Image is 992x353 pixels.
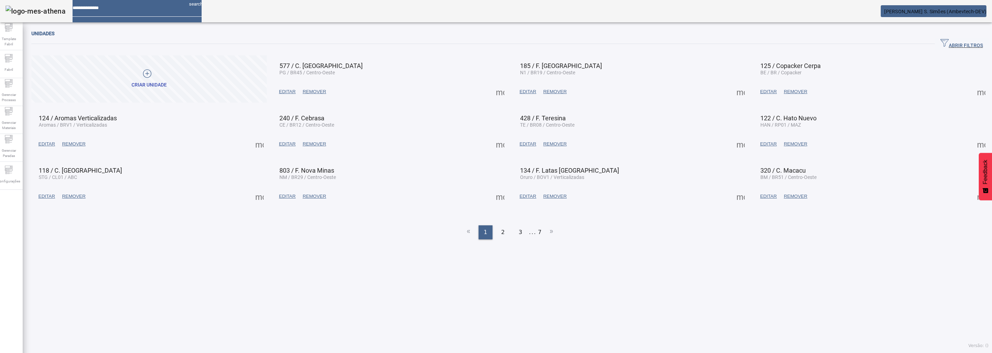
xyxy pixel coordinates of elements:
[39,114,117,122] span: 124 / Aromas Verticalizadas
[279,62,363,69] span: 577 / C. [GEOGRAPHIC_DATA]
[757,85,780,98] button: EDITAR
[940,39,983,49] span: ABRIR FILTROS
[38,193,55,200] span: EDITAR
[975,190,987,203] button: Mais
[494,190,506,203] button: Mais
[520,193,536,200] span: EDITAR
[520,141,536,148] span: EDITAR
[38,141,55,148] span: EDITAR
[760,141,777,148] span: EDITAR
[975,138,987,150] button: Mais
[276,138,299,150] button: EDITAR
[734,190,747,203] button: Mais
[784,193,807,200] span: REMOVER
[884,9,986,14] span: [PERSON_NAME] S. Simões (Ambevtech-DEV)
[520,174,584,180] span: Oruro / BOV1 / Verticalizadas
[494,85,506,98] button: Mais
[299,190,330,203] button: REMOVER
[279,174,336,180] span: NM / BR29 / Centro-Oeste
[276,190,299,203] button: EDITAR
[39,122,107,128] span: Aromas / BRV1 / Verticalizadas
[975,85,987,98] button: Mais
[780,138,811,150] button: REMOVER
[780,190,811,203] button: REMOVER
[299,85,330,98] button: REMOVER
[780,85,811,98] button: REMOVER
[757,138,780,150] button: EDITAR
[39,167,122,174] span: 118 / C. [GEOGRAPHIC_DATA]
[520,167,619,174] span: 134 / F. Latas [GEOGRAPHIC_DATA]
[62,193,85,200] span: REMOVER
[59,138,89,150] button: REMOVER
[520,88,536,95] span: EDITAR
[760,114,817,122] span: 122 / C. Hato Nuevo
[276,85,299,98] button: EDITAR
[279,167,334,174] span: 803 / F. Nova Minas
[757,190,780,203] button: EDITAR
[734,85,747,98] button: Mais
[279,141,296,148] span: EDITAR
[979,153,992,200] button: Feedback - Mostrar pesquisa
[784,141,807,148] span: REMOVER
[760,167,806,174] span: 320 / C. Macacu
[303,88,326,95] span: REMOVER
[279,122,334,128] span: CE / BR12 / Centro-Oeste
[760,122,801,128] span: HAN / RP01 / MAZ
[935,38,989,50] button: ABRIR FILTROS
[501,228,505,236] span: 2
[303,141,326,148] span: REMOVER
[279,193,296,200] span: EDITAR
[279,88,296,95] span: EDITAR
[31,55,267,103] button: Criar unidade
[760,193,777,200] span: EDITAR
[968,343,989,348] span: Versão: ()
[760,62,821,69] span: 125 / Copacker Cerpa
[516,138,540,150] button: EDITAR
[303,193,326,200] span: REMOVER
[253,138,266,150] button: Mais
[39,174,77,180] span: STG / CL01 / ABC
[543,88,566,95] span: REMOVER
[529,225,536,239] li: ...
[760,88,777,95] span: EDITAR
[253,190,266,203] button: Mais
[131,82,167,89] div: Criar unidade
[543,141,566,148] span: REMOVER
[520,114,566,122] span: 428 / F. Teresina
[299,138,330,150] button: REMOVER
[279,114,324,122] span: 240 / F. Cebrasa
[31,31,54,36] span: Unidades
[35,138,59,150] button: EDITAR
[2,65,15,74] span: Fabril
[494,138,506,150] button: Mais
[35,190,59,203] button: EDITAR
[734,138,747,150] button: Mais
[519,228,522,236] span: 3
[520,122,574,128] span: TE / BR08 / Centro-Oeste
[516,85,540,98] button: EDITAR
[784,88,807,95] span: REMOVER
[520,70,575,75] span: N1 / BR19 / Centro-Oeste
[540,85,570,98] button: REMOVER
[59,190,89,203] button: REMOVER
[540,138,570,150] button: REMOVER
[279,70,335,75] span: PG / BR45 / Centro-Oeste
[760,174,817,180] span: BM / BR51 / Centro-Oeste
[760,70,802,75] span: BE / BR / Copacker
[540,190,570,203] button: REMOVER
[982,160,989,184] span: Feedback
[62,141,85,148] span: REMOVER
[538,225,541,239] li: 7
[520,62,602,69] span: 185 / F. [GEOGRAPHIC_DATA]
[6,6,66,17] img: logo-mes-athena
[543,193,566,200] span: REMOVER
[516,190,540,203] button: EDITAR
